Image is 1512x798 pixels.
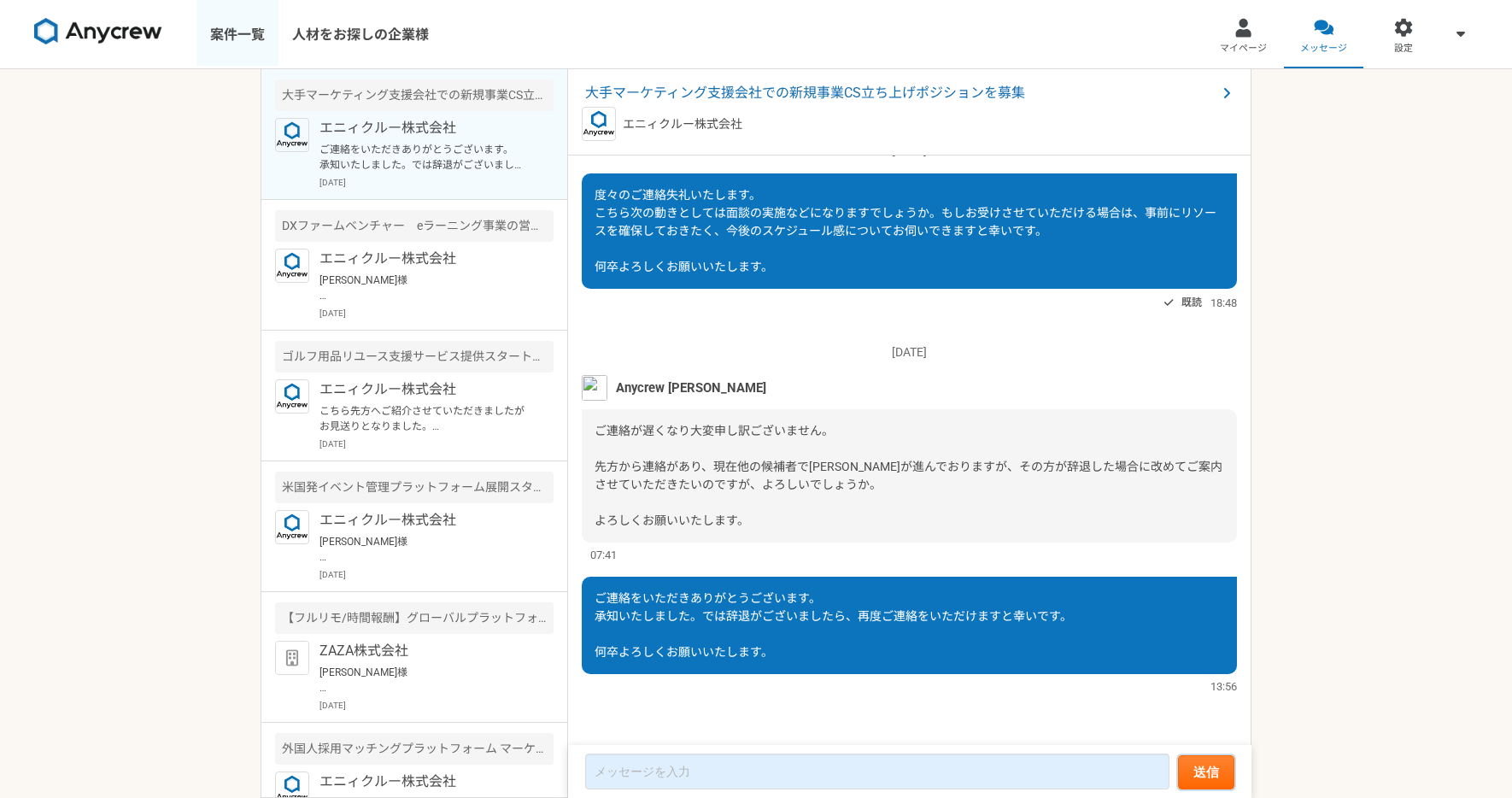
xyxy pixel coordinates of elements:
img: 8DqYSo04kwAAAAASUVORK5CYII= [34,18,162,45]
img: logo_text_blue_01.png [582,107,616,141]
span: 設定 [1394,42,1413,56]
p: ZAZA株式会社 [319,641,530,661]
span: 18:48 [1210,295,1237,311]
p: [DATE] [319,437,554,450]
p: エニィクルー株式会社 [319,772,530,792]
span: ご連絡をいただきありがとうございます。 承知いたしました。では辞退がございましたら、再度ご連絡をいただけますと幸いです。 何卒よろしくお願いいたします。 [595,591,1072,659]
div: 【フルリモ/時間報酬】グローバルプラットフォームのカスタマーサクセス急募！ [275,602,554,634]
p: [DATE] [319,699,554,712]
span: 大手マーケティング支援会社での新規事業CS立ち上げポジションを募集 [585,83,1216,103]
p: [DATE] [582,343,1237,361]
img: default_org_logo-42cde973f59100197ec2c8e796e4974ac8490bb5b08a0eb061ff975e4574aa76.png [275,641,309,675]
img: logo_text_blue_01.png [275,510,309,544]
span: マイページ [1220,42,1267,56]
img: logo_text_blue_01.png [275,118,309,152]
img: logo_text_blue_01.png [275,379,309,414]
span: 13:56 [1210,678,1237,695]
p: エニィクルー株式会社 [319,379,530,400]
p: エニィクルー株式会社 [319,510,530,531]
p: ご連絡をいただきありがとうございます。 承知いたしました。では辞退がございましたら、再度ご連絡をいただけますと幸いです。 何卒よろしくお願いいたします。 [319,142,530,173]
p: こちら先方へご紹介させていただきましたがお見送りとなりました。 理由としては、ご経験面はマッチしており、ご評価いただいていたものの、社内で週１回は顧客への訪問ができないとという結論になったようです。 [319,403,530,434]
p: エニィクルー株式会社 [623,115,742,133]
div: 大手マーケティング支援会社での新規事業CS立ち上げポジションを募集 [275,79,554,111]
img: %E5%90%8D%E7%A7%B0%E6%9C%AA%E8%A8%AD%E5%AE%9A%E3%81%AE%E3%83%87%E3%82%B6%E3%82%A4%E3%83%B3__3_.png [582,375,607,401]
p: エニィクルー株式会社 [319,249,530,269]
span: 既読 [1181,292,1202,313]
p: [DATE] [319,307,554,320]
div: ゴルフ用品リユース支援サービス提供スタートアップ カスタマーサクセス（店舗営業） [275,341,554,373]
p: [PERSON_NAME]様 ご連絡をいただきありがとうございます。 また結果に関しても承知いたしました。ご評価いただけたことも大変嬉しく思います。 ぜひ何かご協力できることがございましたら、お... [319,534,530,565]
button: 送信 [1178,755,1234,789]
div: DXファームベンチャー eラーニング事業の営業業務（講師の獲得や稼働サポート） [275,210,554,242]
span: 07:41 [590,547,617,563]
span: メッセージ [1300,42,1347,56]
div: 外国人採用マッチングプラットフォーム マーケティング責任者 [275,733,554,765]
p: [DATE] [319,568,554,581]
span: Anycrew [PERSON_NAME] [616,378,766,397]
span: ご連絡が遅くなり大変申し訳ございません。 先方から連絡があり、現在他の候補者で[PERSON_NAME]が進んでおりますが、その方が辞退した場合に改めてご案内させていただきたいのですが、よろしい... [595,424,1222,527]
p: [PERSON_NAME]様 Anycrewの[PERSON_NAME]と申します。 サービスのご利用、ありがとうございます。 プロフィールを拝見させて頂き、こちらの案件について、これまでのご経... [319,273,530,303]
img: logo_text_blue_01.png [275,249,309,283]
p: エニィクルー株式会社 [319,118,530,138]
p: [DATE] [319,176,554,189]
div: 米国発イベント管理プラットフォーム展開スタートアップ カスタマーサクセス [275,472,554,503]
span: 度々のご連絡失礼いたします。 こちら次の動きとしては面談の実施などになりますでしょうか。もしお受けさせていただける場合は、事前にリソースを確保しておきたく、今後のスケジュール感についてお伺いでき... [595,188,1216,273]
p: [PERSON_NAME]様 お世話になっております、ZAZA採用担当です。 先日ご連絡させていただいたきましたが、その後ご返答をいただけていないことから、 今回はご辞退として対応させていただき... [319,665,530,695]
